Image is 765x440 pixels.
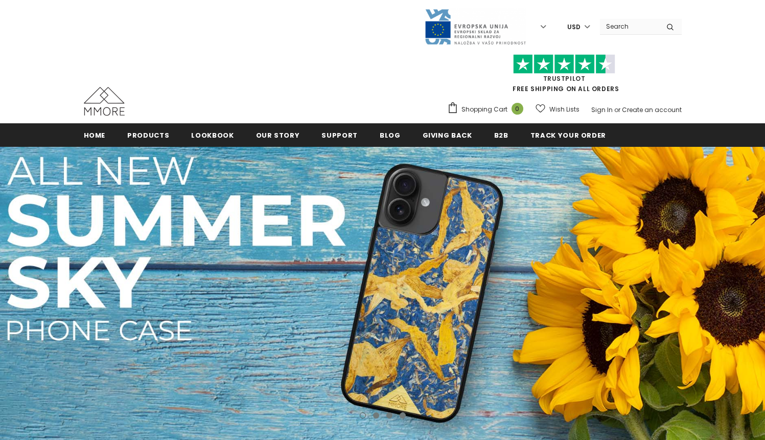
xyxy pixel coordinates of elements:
span: Track your order [530,130,606,140]
span: or [614,105,620,114]
span: support [321,130,358,140]
button: 4 [400,412,406,419]
button: 2 [373,412,379,419]
span: Wish Lists [549,104,579,115]
a: Create an account [622,105,682,114]
span: Our Story [256,130,300,140]
span: 0 [512,103,523,115]
span: Giving back [423,130,472,140]
span: B2B [494,130,508,140]
a: support [321,123,358,146]
a: Blog [380,123,401,146]
a: Track your order [530,123,606,146]
button: 1 [360,412,366,419]
span: Home [84,130,106,140]
a: Home [84,123,106,146]
a: Trustpilot [543,74,586,83]
a: Sign In [591,105,613,114]
span: Products [127,130,169,140]
span: FREE SHIPPING ON ALL ORDERS [447,59,682,93]
button: 3 [386,412,392,419]
img: Javni Razpis [424,8,526,46]
span: Lookbook [191,130,234,140]
a: Javni Razpis [424,22,526,31]
span: Shopping Cart [461,104,507,115]
a: B2B [494,123,508,146]
span: Blog [380,130,401,140]
a: Wish Lists [536,100,579,118]
a: Giving back [423,123,472,146]
input: Search Site [600,19,659,34]
img: Trust Pilot Stars [513,54,615,74]
img: MMORE Cases [84,87,125,116]
a: Products [127,123,169,146]
a: Lookbook [191,123,234,146]
a: Shopping Cart 0 [447,102,528,117]
span: USD [567,22,581,32]
a: Our Story [256,123,300,146]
